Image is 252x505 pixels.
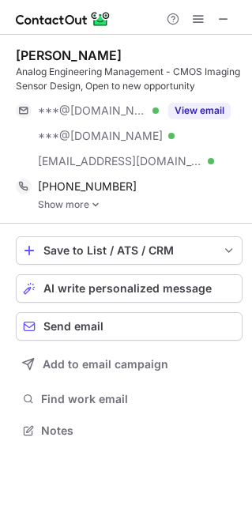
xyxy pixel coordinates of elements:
[16,420,243,442] button: Notes
[43,320,103,333] span: Send email
[41,424,236,438] span: Notes
[16,274,243,303] button: AI write personalized message
[16,388,243,410] button: Find work email
[43,282,212,295] span: AI write personalized message
[38,104,147,118] span: ***@[DOMAIN_NAME]
[16,65,243,93] div: Analog Engineering Management - CMOS Imaging Sensor Design, Open to new opportunity
[41,392,236,406] span: Find work email
[16,236,243,265] button: save-profile-one-click
[16,9,111,28] img: ContactOut v5.3.10
[38,179,137,194] span: [PHONE_NUMBER]
[38,129,163,143] span: ***@[DOMAIN_NAME]
[38,154,202,168] span: [EMAIL_ADDRESS][DOMAIN_NAME]
[43,358,168,371] span: Add to email campaign
[91,199,100,210] img: -
[16,350,243,379] button: Add to email campaign
[168,103,231,119] button: Reveal Button
[16,312,243,341] button: Send email
[16,47,122,63] div: [PERSON_NAME]
[38,199,243,210] a: Show more
[43,244,215,257] div: Save to List / ATS / CRM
